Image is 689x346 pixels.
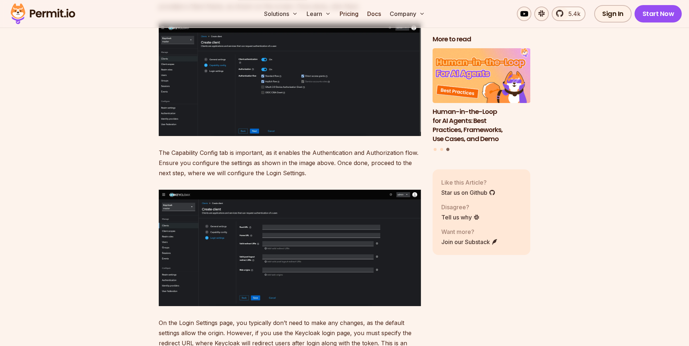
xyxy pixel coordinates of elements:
span: 5.4k [564,9,580,18]
button: Go to slide 2 [440,148,443,151]
h3: Human-in-the-Loop for AI Agents: Best Practices, Frameworks, Use Cases, and Demo [433,107,531,143]
img: image.png [159,23,421,136]
button: Go to slide 3 [446,148,450,151]
a: Tell us why [441,213,480,222]
a: Pricing [337,7,361,21]
p: The Capability Config tab is important, as it enables the Authentication and Authorization flow. ... [159,148,421,178]
a: Star us on Github [441,188,495,197]
a: Sign In [594,5,632,22]
a: Start Now [635,5,682,22]
img: Human-in-the-Loop for AI Agents: Best Practices, Frameworks, Use Cases, and Demo [433,48,531,103]
a: Join our Substack [441,238,498,246]
button: Company [387,7,428,21]
p: Want more? [441,227,498,236]
h2: More to read [433,35,531,44]
button: Learn [304,7,334,21]
button: Solutions [261,7,301,21]
a: Human-in-the-Loop for AI Agents: Best Practices, Frameworks, Use Cases, and DemoHuman-in-the-Loop... [433,48,531,144]
img: Permit logo [7,1,78,26]
p: Like this Article? [441,178,495,187]
a: 5.4k [552,7,585,21]
img: image.png [159,190,421,306]
div: Posts [433,48,531,152]
a: Docs [364,7,384,21]
p: Disagree? [441,203,480,211]
button: Go to slide 1 [434,148,437,151]
li: 3 of 3 [433,48,531,144]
